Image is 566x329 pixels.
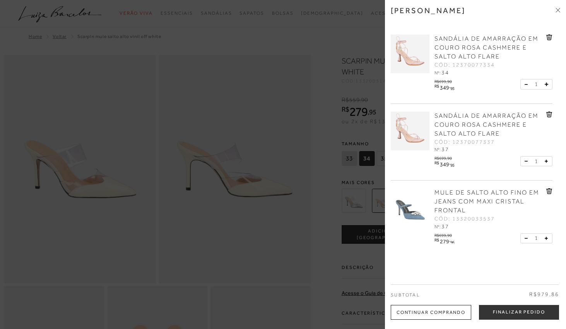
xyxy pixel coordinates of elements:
span: SANDÁLIA DE AMARRAÇÃO EM COURO ROSA CASHMERE E SALTO ALTO FLARE [434,112,539,137]
span: R$979,86 [529,291,559,298]
button: Finalizar Pedido [479,305,559,320]
span: 95 [450,86,455,91]
span: 279 [440,238,449,245]
i: , [449,238,455,242]
a: MULE DE SALTO ALTO FINO EM JEANS COM MAXI CRISTAL FRONTAL [434,188,544,215]
span: 1 [535,234,538,242]
span: 96 [450,240,455,245]
i: , [449,84,455,88]
div: R$699,90 [434,77,456,84]
span: Nº: [434,70,441,76]
span: 34 [441,69,449,76]
i: , [449,161,455,165]
span: 95 [450,163,455,167]
span: MULE DE SALTO ALTO FINO EM JEANS COM MAXI CRISTAL FRONTAL [434,189,539,214]
span: Nº: [434,224,441,229]
img: MULE DE SALTO ALTO FINO EM JEANS COM MAXI CRISTAL FRONTAL [391,188,429,227]
a: SANDÁLIA DE AMARRAÇÃO EM COURO ROSA CASHMERE E SALTO ALTO FLARE [434,112,544,138]
span: 37 [441,223,449,229]
i: R$ [434,84,439,88]
span: 349 [440,161,449,167]
span: 1 [535,80,538,88]
div: Continuar Comprando [391,305,471,320]
div: R$699,90 [434,154,456,160]
div: R$699,90 [434,231,456,238]
span: CÓD: 12370077337 [434,138,495,146]
img: SANDÁLIA DE AMARRAÇÃO EM COURO ROSA CASHMERE E SALTO ALTO FLARE [391,34,429,73]
span: 349 [440,84,449,91]
i: R$ [434,161,439,165]
span: 1 [535,157,538,165]
span: CÓD: 12370077334 [434,61,495,69]
span: 37 [441,146,449,152]
span: CÓD: 13320033537 [434,215,495,223]
i: R$ [434,238,439,242]
img: SANDÁLIA DE AMARRAÇÃO EM COURO ROSA CASHMERE E SALTO ALTO FLARE [391,112,429,150]
span: Subtotal [391,292,420,298]
h3: [PERSON_NAME] [391,6,466,15]
span: Nº: [434,147,441,152]
a: SANDÁLIA DE AMARRAÇÃO EM COURO ROSA CASHMERE E SALTO ALTO FLARE [434,34,544,61]
span: SANDÁLIA DE AMARRAÇÃO EM COURO ROSA CASHMERE E SALTO ALTO FLARE [434,35,539,60]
